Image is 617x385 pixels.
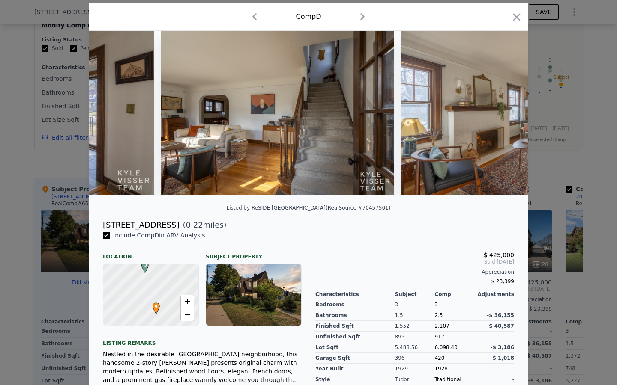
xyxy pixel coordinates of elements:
[395,364,435,374] div: 1929
[139,261,151,269] span: D
[474,299,514,310] div: -
[150,300,162,313] span: •
[315,353,395,364] div: Garage Sqft
[206,246,302,260] div: Subject Property
[315,299,395,310] div: Bedrooms
[186,220,203,229] span: 0.22
[434,323,449,329] span: 2,107
[491,278,514,284] span: $ 23,399
[315,321,395,332] div: Finished Sqft
[227,205,391,211] div: Listed by ReSIDE [GEOGRAPHIC_DATA] (RealSource #70457501)
[179,219,226,231] span: ( miles)
[474,374,514,385] div: -
[434,344,457,350] span: 6,098.40
[434,374,474,385] div: Traditional
[315,310,395,321] div: Bathrooms
[139,261,144,267] div: D
[103,350,302,384] div: Nestled in the desirable [GEOGRAPHIC_DATA] neighborhood, this handsome 2-story [PERSON_NAME] pres...
[103,333,302,346] div: Listing remarks
[315,332,395,342] div: Unfinished Sqft
[315,258,514,265] span: Sold [DATE]
[110,232,209,239] span: Include Comp D in ARV Analysis
[491,355,514,361] span: -$ 1,018
[434,291,474,298] div: Comp
[181,295,194,308] a: Zoom in
[484,252,514,258] span: $ 425,000
[103,246,199,260] div: Location
[395,291,435,298] div: Subject
[315,374,395,385] div: Style
[434,334,444,340] span: 917
[315,269,514,275] div: Appreciation
[181,308,194,321] a: Zoom out
[315,364,395,374] div: Year Built
[395,353,435,364] div: 396
[474,291,514,298] div: Adjustments
[487,312,514,318] span: -$ 36,155
[487,323,514,329] span: -$ 40,587
[395,332,435,342] div: 895
[395,321,435,332] div: 1,552
[434,310,474,321] div: 2.5
[474,332,514,342] div: -
[103,219,179,231] div: [STREET_ADDRESS]
[315,291,395,298] div: Characteristics
[395,342,435,353] div: 5,488.56
[491,344,514,350] span: -$ 3,186
[185,296,190,307] span: +
[395,374,435,385] div: Tudor
[315,342,395,353] div: Lot Sqft
[434,302,438,308] span: 3
[474,364,514,374] div: -
[185,309,190,320] span: −
[150,302,156,308] div: •
[395,310,435,321] div: 1.5
[296,12,321,22] div: Comp D
[434,364,474,374] div: 1928
[434,355,444,361] span: 420
[161,31,395,195] img: Property Img
[395,299,435,310] div: 3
